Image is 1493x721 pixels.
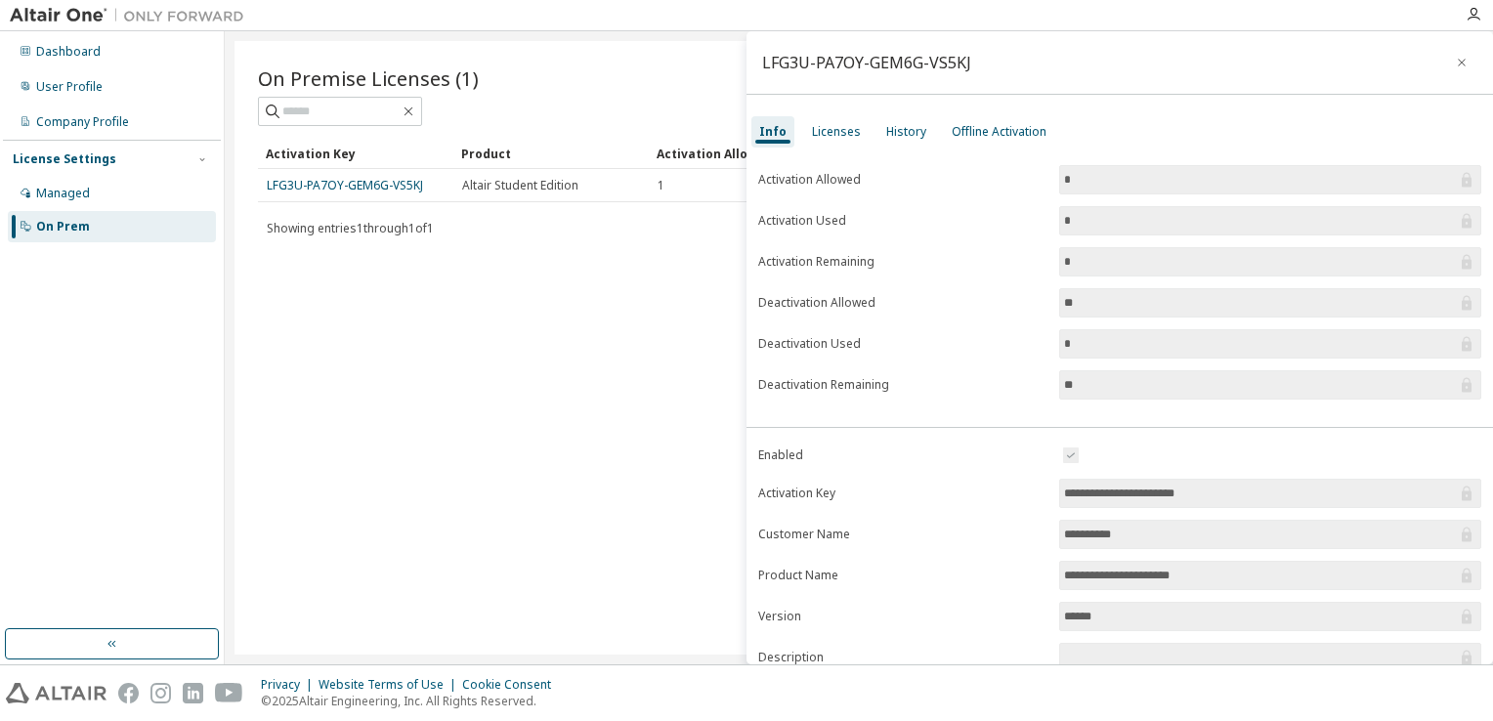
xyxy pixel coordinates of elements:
[658,178,664,193] span: 1
[215,683,243,703] img: youtube.svg
[762,55,971,70] div: LFG3U-PA7OY-GEM6G-VS5KJ
[758,447,1047,463] label: Enabled
[462,677,563,693] div: Cookie Consent
[886,124,926,140] div: History
[267,177,423,193] a: LFG3U-PA7OY-GEM6G-VS5KJ
[36,114,129,130] div: Company Profile
[36,219,90,234] div: On Prem
[118,683,139,703] img: facebook.svg
[952,124,1046,140] div: Offline Activation
[183,683,203,703] img: linkedin.svg
[462,178,578,193] span: Altair Student Edition
[36,186,90,201] div: Managed
[758,527,1047,542] label: Customer Name
[258,64,479,92] span: On Premise Licenses (1)
[758,609,1047,624] label: Version
[758,568,1047,583] label: Product Name
[267,220,434,236] span: Showing entries 1 through 1 of 1
[657,138,836,169] div: Activation Allowed
[10,6,254,25] img: Altair One
[150,683,171,703] img: instagram.svg
[758,295,1047,311] label: Deactivation Allowed
[13,151,116,167] div: License Settings
[36,44,101,60] div: Dashboard
[319,677,462,693] div: Website Terms of Use
[36,79,103,95] div: User Profile
[758,486,1047,501] label: Activation Key
[758,172,1047,188] label: Activation Allowed
[758,254,1047,270] label: Activation Remaining
[812,124,861,140] div: Licenses
[261,693,563,709] p: © 2025 Altair Engineering, Inc. All Rights Reserved.
[758,650,1047,665] label: Description
[758,213,1047,229] label: Activation Used
[266,138,446,169] div: Activation Key
[759,124,787,140] div: Info
[261,677,319,693] div: Privacy
[758,377,1047,393] label: Deactivation Remaining
[6,683,107,703] img: altair_logo.svg
[461,138,641,169] div: Product
[758,336,1047,352] label: Deactivation Used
